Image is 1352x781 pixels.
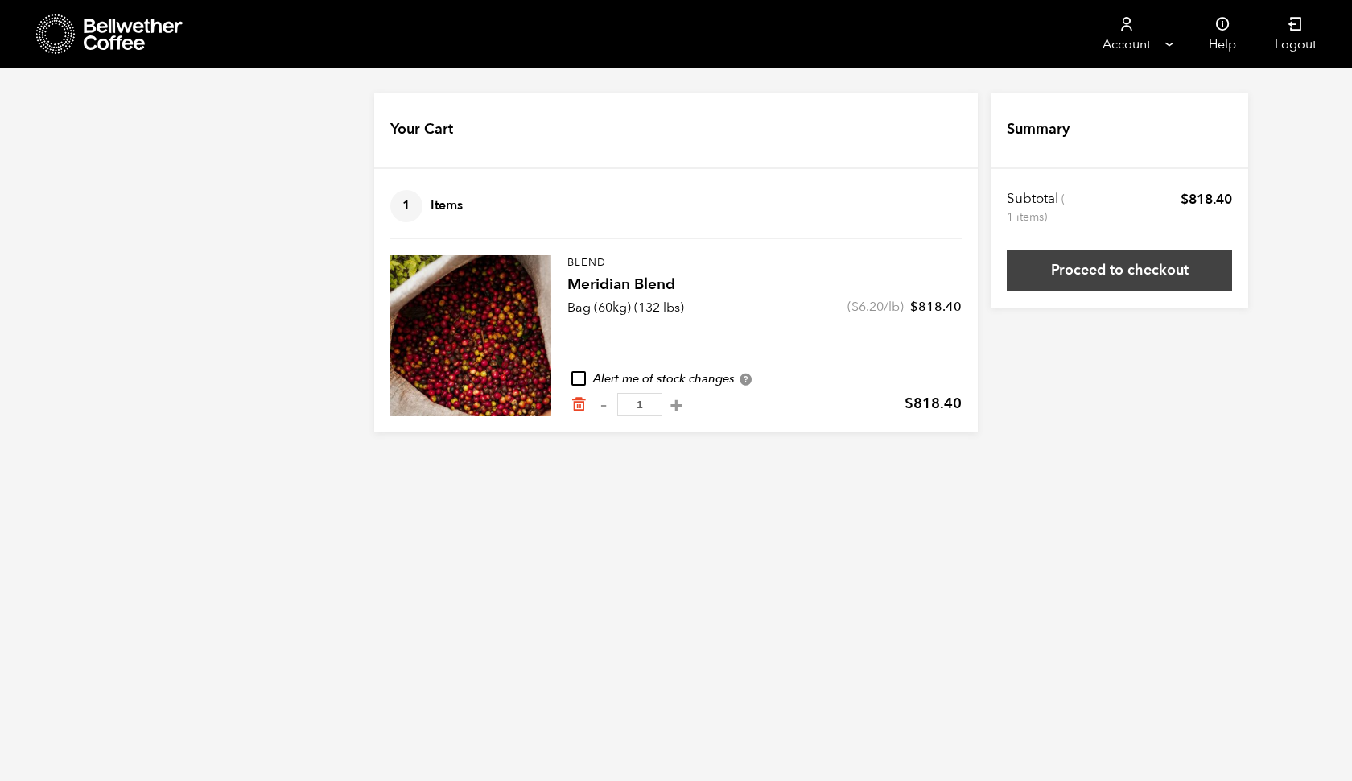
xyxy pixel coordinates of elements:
h4: Summary [1007,119,1070,140]
h4: Items [390,190,463,222]
span: 1 [390,190,422,222]
h4: Your Cart [390,119,453,140]
span: $ [905,394,913,414]
button: - [593,397,613,413]
bdi: 6.20 [851,298,884,316]
bdi: 818.40 [905,394,962,414]
h4: Meridian Blend [567,274,962,296]
div: Alert me of stock changes [567,370,962,388]
span: $ [910,298,918,316]
p: Bag (60kg) (132 lbs) [567,298,684,317]
span: ( /lb) [847,298,904,316]
span: $ [1181,190,1189,209]
bdi: 818.40 [910,298,962,316]
a: Remove from cart [571,396,587,413]
a: Proceed to checkout [1007,250,1232,291]
input: Qty [617,393,662,416]
span: $ [851,298,859,316]
bdi: 818.40 [1181,190,1232,209]
th: Subtotal [1007,190,1067,225]
p: Blend [567,255,962,271]
button: + [666,397,686,413]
